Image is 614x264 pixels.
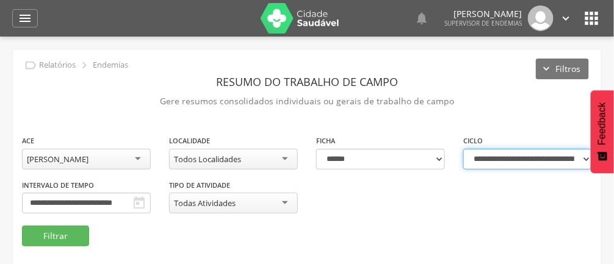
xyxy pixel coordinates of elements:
[39,60,76,70] p: Relatórios
[22,93,592,110] p: Gere resumos consolidados individuais ou gerais de trabalho de campo
[22,226,89,246] button: Filtrar
[174,154,241,165] div: Todos Localidades
[132,196,146,210] i: 
[174,198,236,209] div: Todas Atividades
[22,71,592,93] header: Resumo do Trabalho de Campo
[560,12,573,25] i: 
[536,59,589,79] button: Filtros
[22,136,34,146] label: ACE
[169,180,230,190] label: Tipo de Atividade
[463,136,483,146] label: Ciclo
[414,11,429,26] i: 
[169,136,210,146] label: Localidade
[316,136,335,146] label: Ficha
[597,102,608,145] span: Feedback
[78,59,91,72] i: 
[444,19,522,27] span: Supervisor de Endemias
[12,9,38,27] a: 
[582,9,602,28] i: 
[27,154,88,165] div: [PERSON_NAME]
[414,5,429,31] a: 
[22,180,94,190] label: Intervalo de Tempo
[24,59,37,72] i: 
[560,5,573,31] a: 
[18,11,32,26] i: 
[444,10,522,18] p: [PERSON_NAME]
[591,90,614,173] button: Feedback - Mostrar pesquisa
[93,60,128,70] p: Endemias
